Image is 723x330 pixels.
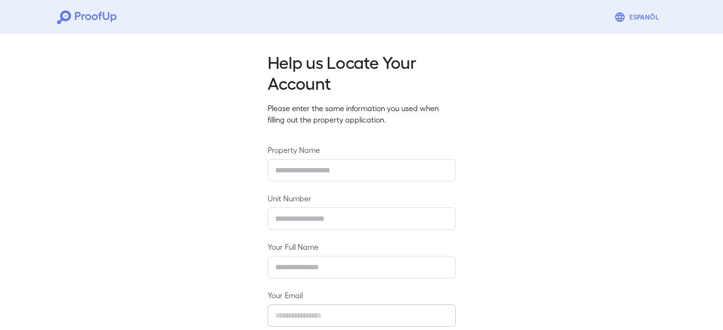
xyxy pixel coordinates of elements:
[268,193,456,204] label: Unit Number
[268,51,456,93] h2: Help us Locate Your Account
[268,290,456,301] label: Your Email
[268,103,456,125] p: Please enter the same information you used when filling out the property application.
[268,144,456,155] label: Property Name
[268,241,456,252] label: Your Full Name
[610,8,666,27] button: Espanõl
